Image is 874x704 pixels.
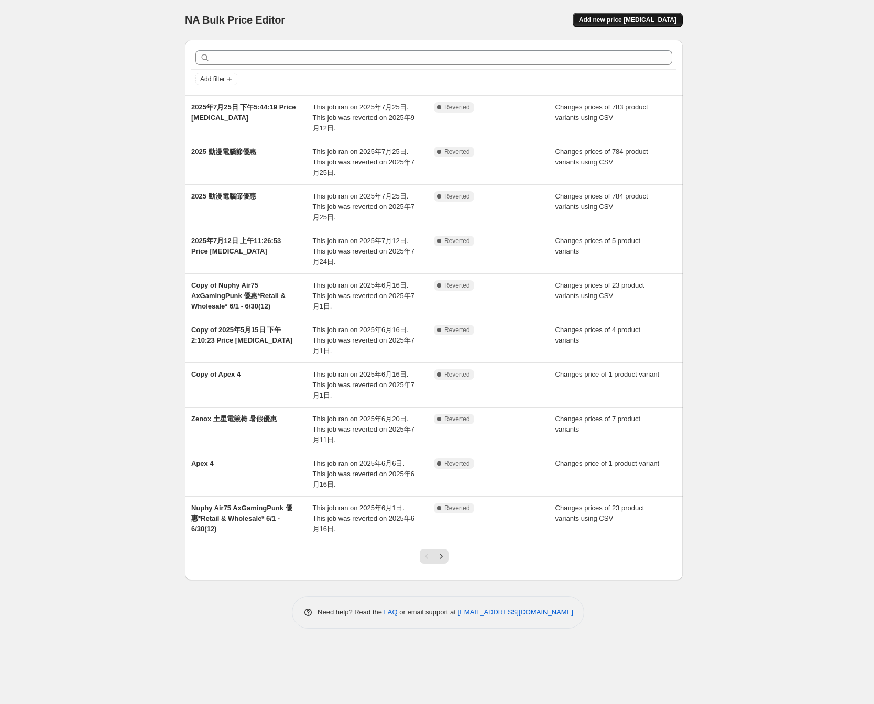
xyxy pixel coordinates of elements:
span: This job ran on 2025年7月25日. This job was reverted on 2025年9月12日. [313,103,414,132]
span: 2025 動漫電腦節優惠 [191,148,256,156]
span: This job ran on 2025年6月16日. This job was reverted on 2025年7月1日. [313,281,414,310]
span: Reverted [444,415,470,423]
span: Add new price [MEDICAL_DATA] [579,16,676,24]
span: This job ran on 2025年6月20日. This job was reverted on 2025年7月11日. [313,415,414,444]
span: This job ran on 2025年7月25日. This job was reverted on 2025年7月25日. [313,148,414,177]
span: Reverted [444,192,470,201]
span: Reverted [444,370,470,379]
span: Zenox 土星電競椅 暑假優惠 [191,415,277,423]
button: Add new price [MEDICAL_DATA] [573,13,683,27]
button: Next [434,549,449,564]
span: 2025年7月25日 下午5:44:19 Price [MEDICAL_DATA] [191,103,296,122]
span: This job ran on 2025年6月16日. This job was reverted on 2025年7月1日. [313,370,414,399]
span: Copy of 2025年5月15日 下午2:10:23 Price [MEDICAL_DATA] [191,326,292,344]
span: Changes prices of 5 product variants [555,237,641,255]
span: Changes prices of 23 product variants using CSV [555,504,644,522]
span: Reverted [444,326,470,334]
span: Changes prices of 7 product variants [555,415,641,433]
span: Changes price of 1 product variant [555,459,660,467]
span: or email support at [398,608,458,616]
span: Copy of Apex 4 [191,370,241,378]
span: Changes prices of 784 product variants using CSV [555,148,648,166]
span: Reverted [444,504,470,512]
span: Copy of Nuphy Air75 AxGamingPunk 優惠*Retail & Wholesale* 6/1 - 6/30(12) [191,281,286,310]
button: Add filter [195,73,237,85]
span: Changes prices of 4 product variants [555,326,641,344]
nav: Pagination [420,549,449,564]
span: Changes price of 1 product variant [555,370,660,378]
span: 2025年7月12日 上午11:26:53 Price [MEDICAL_DATA] [191,237,281,255]
span: Changes prices of 784 product variants using CSV [555,192,648,211]
span: This job ran on 2025年6月6日. This job was reverted on 2025年6月16日. [313,459,414,488]
span: Reverted [444,148,470,156]
span: Reverted [444,103,470,112]
span: NA Bulk Price Editor [185,14,285,26]
span: Reverted [444,459,470,468]
span: Need help? Read the [318,608,384,616]
span: Reverted [444,281,470,290]
span: Add filter [200,75,225,83]
a: FAQ [384,608,398,616]
span: This job ran on 2025年7月12日. This job was reverted on 2025年7月24日. [313,237,414,266]
span: This job ran on 2025年7月25日. This job was reverted on 2025年7月25日. [313,192,414,221]
span: This job ran on 2025年6月16日. This job was reverted on 2025年7月1日. [313,326,414,355]
a: [EMAIL_ADDRESS][DOMAIN_NAME] [458,608,573,616]
span: Apex 4 [191,459,214,467]
span: Nuphy Air75 AxGamingPunk 優惠*Retail & Wholesale* 6/1 - 6/30(12) [191,504,292,533]
span: 2025 動漫電腦節優惠 [191,192,256,200]
span: Changes prices of 783 product variants using CSV [555,103,648,122]
span: Reverted [444,237,470,245]
span: This job ran on 2025年6月1日. This job was reverted on 2025年6月16日. [313,504,414,533]
span: Changes prices of 23 product variants using CSV [555,281,644,300]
